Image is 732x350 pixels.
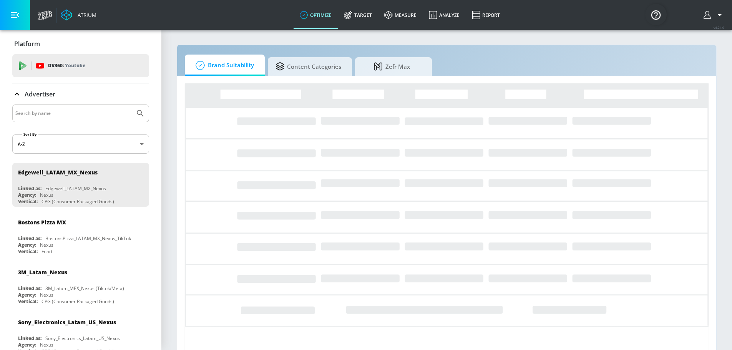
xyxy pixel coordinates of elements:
[12,263,149,307] div: 3M_Latam_NexusLinked as:3M_Latam_MEX_Nexus (Tiktok/Meta)Agency:NexusVertical:CPG (Consumer Packag...
[18,242,36,248] div: Agency:
[276,57,341,76] span: Content Categories
[18,292,36,298] div: Agency:
[40,292,53,298] div: Nexus
[294,1,338,29] a: optimize
[18,219,66,226] div: Bostons Pizza MX
[645,4,667,25] button: Open Resource Center
[18,335,41,342] div: Linked as:
[12,33,149,55] div: Platform
[45,235,131,242] div: BostonsPizza_LATAM_MX_Nexus_TikTok
[12,163,149,207] div: Edgewell_LATAM_MX_NexusLinked as:Edgewell_LATAM_MX_NexusAgency:NexusVertical:CPG (Consumer Packag...
[12,213,149,257] div: Bostons Pizza MXLinked as:BostonsPizza_LATAM_MX_Nexus_TikTokAgency:NexusVertical:Food
[65,61,85,70] p: Youtube
[45,335,120,342] div: Sony_Electronics_Latam_US_Nexus
[466,1,506,29] a: Report
[48,61,85,70] p: DV360:
[25,90,55,98] p: Advertiser
[423,1,466,29] a: Analyze
[12,134,149,154] div: A-Z
[363,57,421,76] span: Zefr Max
[18,192,36,198] div: Agency:
[40,242,53,248] div: Nexus
[18,185,41,192] div: Linked as:
[714,25,724,30] span: v 4.24.0
[12,54,149,77] div: DV360: Youtube
[40,192,53,198] div: Nexus
[15,108,132,118] input: Search by name
[45,285,124,292] div: 3M_Latam_MEX_Nexus (Tiktok/Meta)
[18,169,98,176] div: Edgewell_LATAM_MX_Nexus
[18,285,41,292] div: Linked as:
[18,269,67,276] div: 3M_Latam_Nexus
[41,248,52,255] div: Food
[18,235,41,242] div: Linked as:
[338,1,378,29] a: Target
[45,185,106,192] div: Edgewell_LATAM_MX_Nexus
[61,9,96,21] a: Atrium
[18,298,38,305] div: Vertical:
[18,342,36,348] div: Agency:
[18,248,38,255] div: Vertical:
[18,318,116,326] div: Sony_Electronics_Latam_US_Nexus
[75,12,96,18] div: Atrium
[41,298,114,305] div: CPG (Consumer Packaged Goods)
[18,198,38,205] div: Vertical:
[378,1,423,29] a: measure
[40,342,53,348] div: Nexus
[41,198,114,205] div: CPG (Consumer Packaged Goods)
[193,56,254,75] span: Brand Suitability
[12,83,149,105] div: Advertiser
[22,132,38,137] label: Sort By
[14,40,40,48] p: Platform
